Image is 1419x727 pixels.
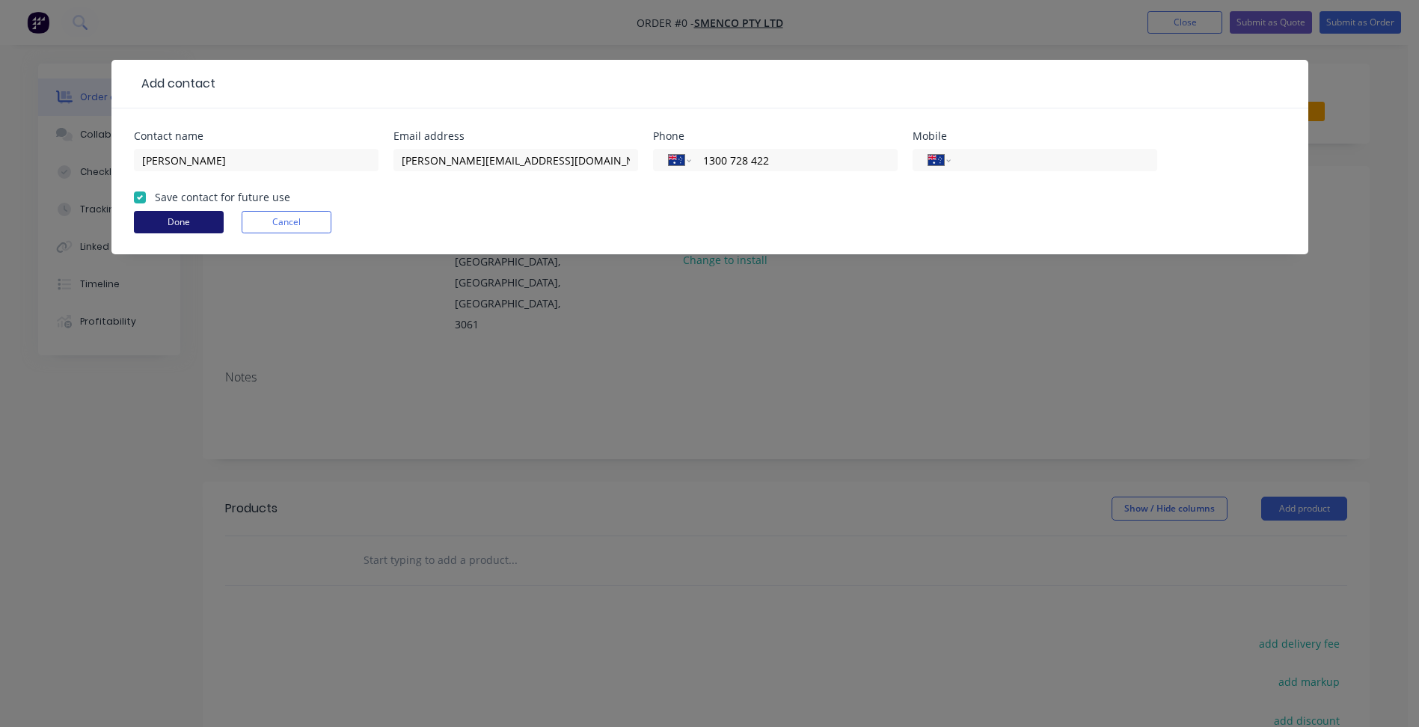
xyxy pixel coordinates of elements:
[134,75,215,93] div: Add contact
[155,189,290,205] label: Save contact for future use
[134,211,224,233] button: Done
[393,131,638,141] div: Email address
[913,131,1157,141] div: Mobile
[653,131,898,141] div: Phone
[242,211,331,233] button: Cancel
[134,131,378,141] div: Contact name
